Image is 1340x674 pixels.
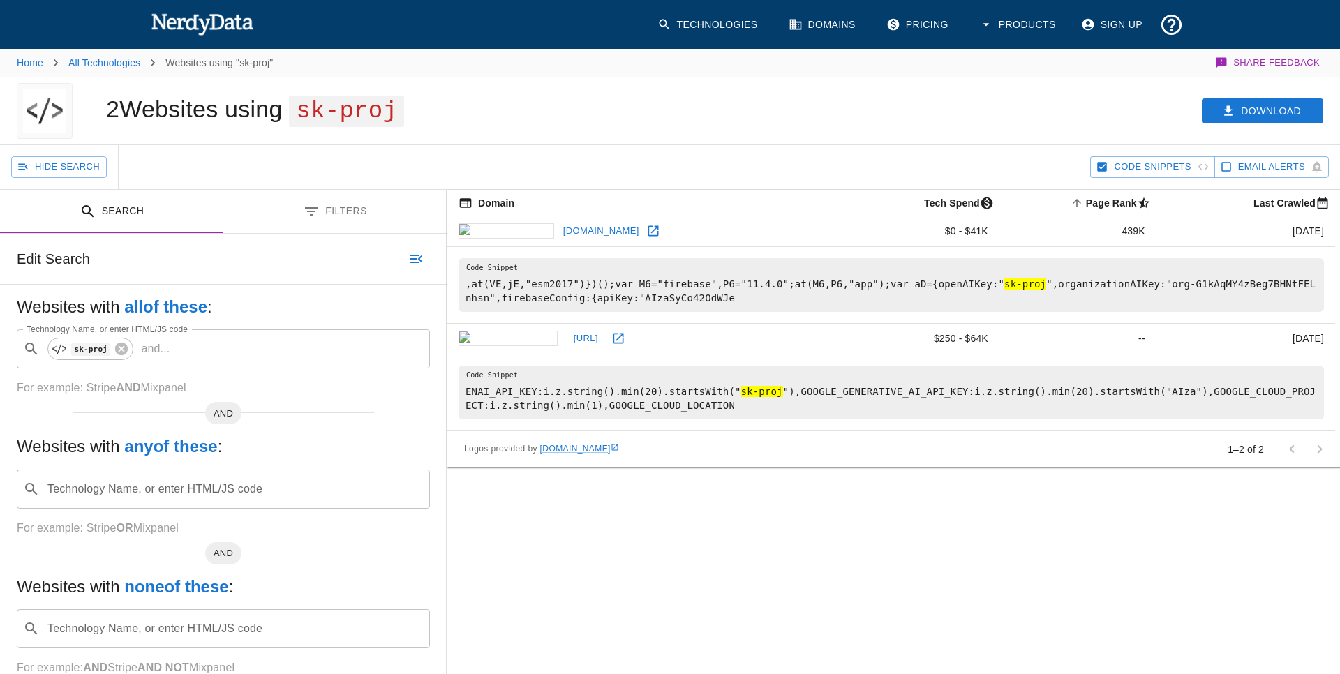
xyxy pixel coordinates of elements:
h5: Websites with : [17,296,430,318]
td: [DATE] [1156,216,1335,247]
td: 439K [999,216,1156,247]
button: Support and Documentation [1154,7,1189,43]
b: all of these [124,297,207,316]
b: AND NOT [137,661,189,673]
hl: sk-proj [1004,278,1046,290]
img: octigo.pl icon [459,223,554,239]
pre: ENAI_API_KEY:i.z.string().min(20).startsWith(" "),GOOGLE_GENERATIVE_AI_API_KEY:i.z.string().min(2... [459,366,1324,419]
b: none of these [124,577,228,596]
span: A page popularity ranking based on a domain's backlinks. Smaller numbers signal more popular doma... [1068,195,1156,211]
span: Most recent date this website was successfully crawled [1235,195,1335,211]
a: Domains [780,7,867,43]
span: sk-proj [289,96,404,127]
span: The registered domain name (i.e. "nerdydata.com"). [459,195,514,211]
p: Websites using "sk-proj" [165,56,273,70]
td: $0 - $41K [833,216,999,247]
button: Share Feedback [1213,49,1323,77]
p: For example: Stripe Mixpanel [17,380,430,396]
b: OR [116,522,133,534]
a: Pricing [878,7,960,43]
span: Hide Code Snippets [1114,159,1191,175]
h5: Websites with : [17,576,430,598]
button: Hide Search [11,156,107,178]
b: any of these [124,437,217,456]
td: [DATE] [1156,323,1335,354]
h5: Websites with : [17,435,430,458]
button: Filters [223,190,447,234]
a: Open octigo.pl in new window [643,220,664,241]
a: [DOMAIN_NAME] [560,220,643,242]
span: Sign up to track newly added websites and receive email alerts. [1238,159,1305,175]
pre: ,at(VE,jE,"esm2017")})();var M6="firebase",P6="11.4.0";at(M6,P6,"app");var aD={openAIKey:" ",orga... [459,258,1324,312]
a: Open kenobi.ai in new window [608,328,629,349]
img: NerdyData.com [151,10,253,38]
span: AND [205,546,241,560]
a: [DOMAIN_NAME] [540,444,619,454]
button: Sign up to track newly added websites and receive email alerts. [1214,156,1329,178]
span: The estimated minimum and maximum annual tech spend each webpage has, based on the free, freemium... [906,195,999,211]
td: -- [999,323,1156,354]
h1: 2 Websites using [106,96,404,122]
nav: breadcrumb [17,49,273,77]
a: All Technologies [68,57,140,68]
a: [URL] [563,328,608,350]
img: kenobi.ai icon [459,331,558,346]
div: sk-proj [47,338,133,360]
b: AND [83,661,107,673]
a: Technologies [649,7,769,43]
img: "sk-proj" logo [23,83,66,139]
code: sk-proj [71,343,110,355]
hl: sk-proj [741,386,783,397]
td: $250 - $64K [833,323,999,354]
p: 1–2 of 2 [1228,442,1264,456]
button: Products [971,7,1067,43]
span: Logos provided by [464,442,619,456]
a: Home [17,57,43,68]
label: Technology Name, or enter HTML/JS code [27,323,188,335]
span: AND [205,407,241,421]
p: For example: Stripe Mixpanel [17,520,430,537]
a: Sign Up [1073,7,1154,43]
p: and ... [135,340,175,357]
button: Hide Code Snippets [1090,156,1214,178]
b: AND [116,382,140,394]
button: Download [1202,98,1323,124]
h6: Edit Search [17,248,90,270]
